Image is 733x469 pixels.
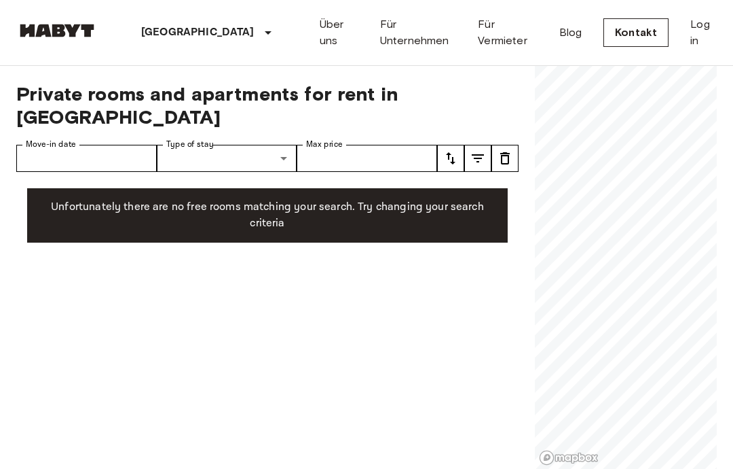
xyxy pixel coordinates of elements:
a: Über uns [320,16,358,49]
a: Für Vermieter [478,16,537,49]
button: tune [437,145,464,172]
p: Unfortunately there are no free rooms matching your search. Try changing your search criteria [38,199,497,232]
label: Move-in date [26,139,76,150]
a: Kontakt [603,18,669,47]
label: Max price [306,139,343,150]
a: Mapbox logo [539,450,599,466]
a: Blog [559,24,582,41]
span: Private rooms and apartments for rent in [GEOGRAPHIC_DATA] [16,82,519,128]
img: Habyt [16,24,98,37]
a: Für Unternehmen [380,16,457,49]
label: Type of stay [166,139,214,150]
button: tune [464,145,491,172]
button: tune [491,145,519,172]
p: [GEOGRAPHIC_DATA] [141,24,255,41]
a: Log in [690,16,717,49]
input: Choose date [16,145,157,172]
